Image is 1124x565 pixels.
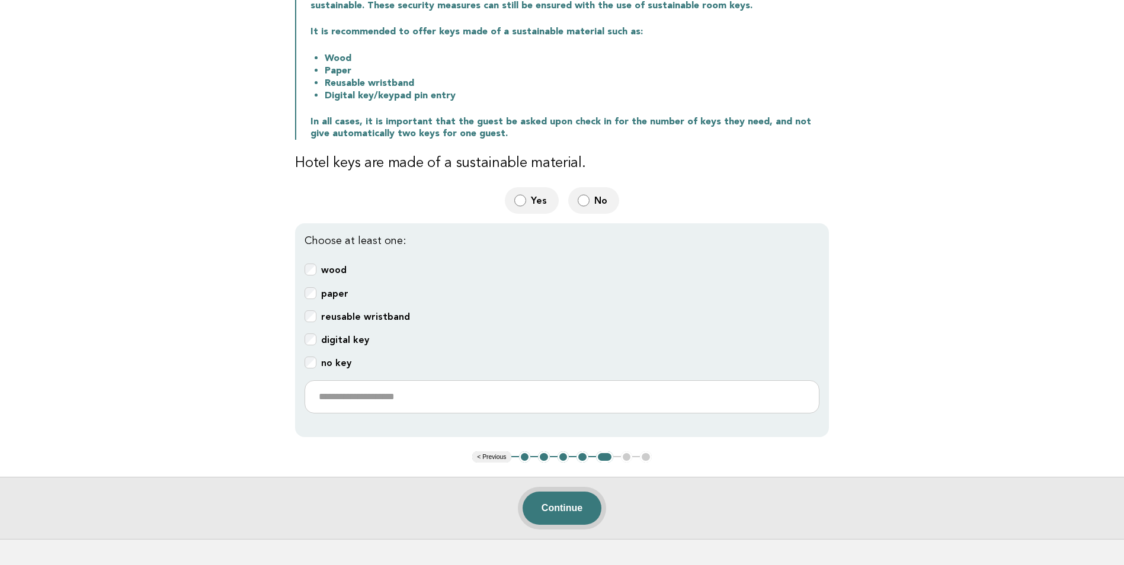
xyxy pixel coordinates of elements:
input: Yes [514,194,526,207]
button: 4 [577,451,588,463]
button: 5 [596,451,613,463]
button: 2 [538,451,550,463]
button: Continue [523,492,601,525]
b: digital key [321,334,369,345]
b: wood [321,264,347,275]
p: Choose at least one: [305,233,819,249]
button: < Previous [472,451,511,463]
li: Reusable wristband [325,77,829,89]
h3: Hotel keys are made of a sustainable material. [295,154,829,173]
input: No [578,194,590,207]
p: In all cases, it is important that the guest be asked upon check in for the number of keys they n... [310,116,829,140]
li: Paper [325,65,829,77]
button: 1 [519,451,531,463]
button: 3 [558,451,569,463]
li: Digital key/keypad pin entry [325,89,829,102]
span: Yes [531,194,549,207]
b: no key [321,357,351,368]
li: Wood [325,52,829,65]
span: No [594,194,610,207]
b: reusable wristband [321,311,410,322]
p: It is recommended to offer keys made of a sustainable material such as: [310,26,829,38]
b: paper [321,288,348,299]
